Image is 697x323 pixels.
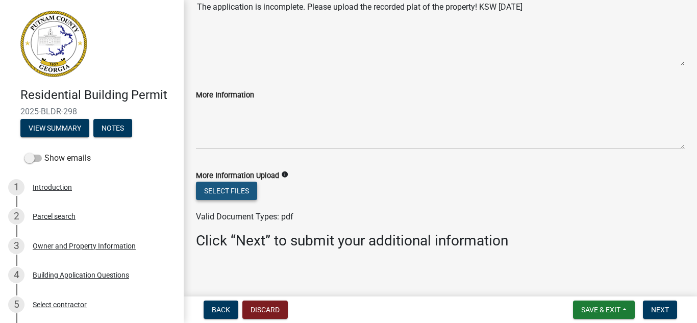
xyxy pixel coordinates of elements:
label: More Information Upload [196,172,279,180]
img: Putnam County, Georgia [20,11,87,77]
wm-modal-confirm: Summary [20,125,89,133]
span: Save & Exit [581,306,620,314]
span: Next [651,306,669,314]
div: 3 [8,238,24,254]
button: View Summary [20,119,89,137]
wm-modal-confirm: Notes [93,125,132,133]
button: Save & Exit [573,301,635,319]
div: Parcel search [33,213,76,220]
button: Next [643,301,677,319]
button: Notes [93,119,132,137]
div: Owner and Property Information [33,242,136,250]
label: Show emails [24,152,91,164]
div: 5 [8,296,24,313]
h3: Click “Next” to submit your additional information [196,232,685,250]
button: Back [204,301,238,319]
div: Introduction [33,184,72,191]
i: info [281,171,288,178]
div: 2 [8,208,24,225]
span: 2025-BLDR-298 [20,107,163,116]
span: Valid Document Types: pdf [196,212,293,221]
span: Back [212,306,230,314]
div: 4 [8,267,24,283]
div: Building Application Questions [33,271,129,279]
div: Select contractor [33,301,87,308]
h4: Residential Building Permit [20,88,176,103]
button: Select files [196,182,257,200]
button: Discard [242,301,288,319]
label: More Information [196,92,254,99]
div: 1 [8,179,24,195]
